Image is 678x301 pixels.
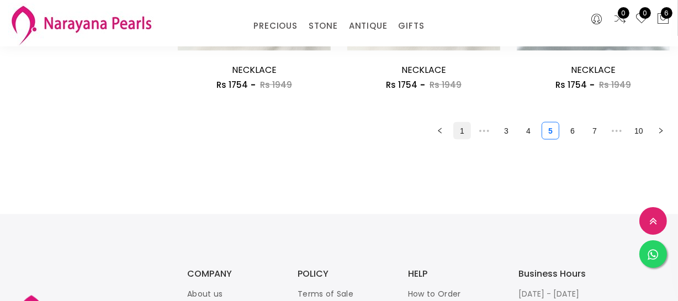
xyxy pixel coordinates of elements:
[613,12,627,27] a: 0
[652,122,670,140] button: right
[454,123,470,139] a: 1
[497,122,515,140] li: 3
[520,122,537,140] li: 4
[564,123,581,139] a: 6
[401,64,446,76] a: NECKLACE
[586,123,603,139] a: 7
[656,12,670,27] button: 6
[431,122,449,140] button: left
[518,270,607,278] h3: Business Hours
[571,64,616,76] a: NECKLACE
[564,122,581,140] li: 6
[386,79,417,91] span: Rs 1754
[652,122,670,140] li: Next Page
[475,122,493,140] li: Previous 5 Pages
[253,18,297,34] a: PRECIOUS
[618,7,629,19] span: 0
[630,122,648,140] li: 10
[216,79,248,91] span: Rs 1754
[398,18,424,34] a: GIFTS
[260,79,292,91] span: Rs 1949
[298,270,386,278] h3: POLICY
[187,270,276,278] h3: COMPANY
[586,122,603,140] li: 7
[542,123,559,139] a: 5
[608,122,626,140] li: Next 5 Pages
[475,122,493,140] span: •••
[635,12,648,27] a: 0
[408,270,496,278] h3: HELP
[608,122,626,140] span: •••
[639,7,651,19] span: 0
[658,128,664,134] span: right
[631,123,647,139] a: 10
[661,7,672,19] span: 6
[518,287,607,300] p: [DATE] - [DATE]
[542,122,559,140] li: 5
[232,64,277,76] a: NECKLACE
[349,18,388,34] a: ANTIQUE
[437,128,443,134] span: left
[430,79,462,91] span: Rs 1949
[555,79,587,91] span: Rs 1754
[309,18,338,34] a: STONE
[431,122,449,140] li: Previous Page
[453,122,471,140] li: 1
[187,288,223,299] a: About us
[498,123,515,139] a: 3
[298,288,353,299] a: Terms of Sale
[520,123,537,139] a: 4
[408,288,461,299] a: How to Order
[599,79,631,91] span: Rs 1949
